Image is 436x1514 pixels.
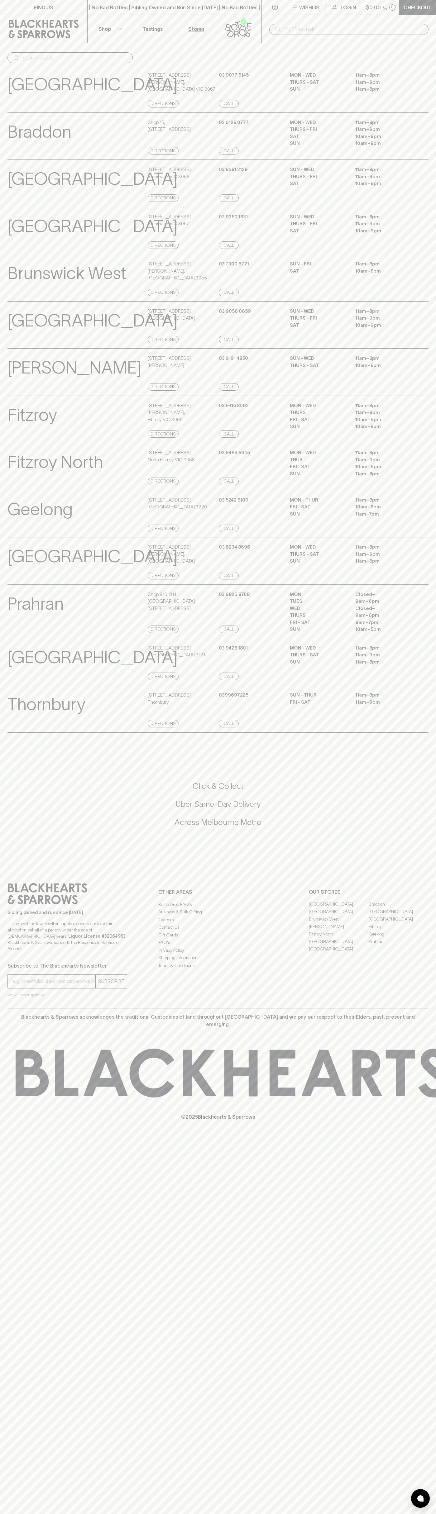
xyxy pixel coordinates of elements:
a: Stores [175,15,218,43]
p: Checkout [404,4,432,11]
p: Shop [98,25,111,33]
p: 03 9428 1801 [219,645,248,652]
p: Braddon [7,119,71,145]
a: [GEOGRAPHIC_DATA] [369,916,429,923]
a: Bottle Drop FAQ's [158,901,278,908]
a: Call [219,289,239,296]
h5: Uber Same-Day Delivery [7,799,429,809]
a: Directions [148,289,179,296]
p: 11am – 9pm [355,456,411,464]
a: Privacy Policy [158,946,278,954]
p: 10am – 8pm [355,423,411,430]
p: 03 9381 2129 [219,166,248,173]
p: 11am – 8pm [355,402,411,409]
p: THURS - FRI [290,220,346,227]
p: TUES [290,598,346,605]
p: 10am – 9pm [355,133,411,140]
p: OTHER AREAS [158,888,278,896]
p: 11am – 8pm [355,86,411,93]
p: 03 9415 8092 [219,402,249,409]
a: Call [219,673,239,680]
a: Fitzroy [369,923,429,931]
p: 11am – 9pm [355,551,411,558]
a: Call [219,100,239,107]
p: SUN - WED [290,166,346,173]
p: SAT [290,322,346,329]
a: Call [219,241,239,249]
img: bubble-icon [417,1495,424,1502]
p: Blackhearts & Sparrows acknowledges the traditional Custodians of land throughout [GEOGRAPHIC_DAT... [12,1013,424,1028]
p: 11am – 9pm [355,220,411,227]
a: Braddon [369,901,429,908]
p: MON - WED [290,449,346,456]
p: SUN - WED [290,355,346,362]
a: Business & Bulk Gifting [158,908,278,916]
p: 03 9191 4850 [219,355,248,362]
p: [STREET_ADDRESS] , Thornbury [148,692,192,706]
p: Wishlist [299,4,323,11]
p: 11am – 8pm [355,119,411,126]
p: 11am – 8pm [355,260,411,268]
p: Sun - Thur [290,692,346,699]
a: [GEOGRAPHIC_DATA] [309,938,369,945]
p: THURS - FRI [290,126,346,133]
a: Directions [148,673,179,680]
p: Prahran [7,591,64,617]
p: Shop 15 , [STREET_ADDRESS] [148,119,191,133]
p: [GEOGRAPHIC_DATA] [7,213,178,239]
p: 11am – 8pm [355,308,411,315]
p: [STREET_ADDRESS] , [GEOGRAPHIC_DATA] 3121 [148,645,205,659]
p: [STREET_ADDRESS][PERSON_NAME] , Fitzroy VIC 3065 [148,402,217,423]
p: Fri - Sat [290,699,346,706]
p: MON - WED [290,645,346,652]
p: [GEOGRAPHIC_DATA] [7,645,178,670]
p: THURS [290,409,346,416]
p: 11am – 9pm [355,126,411,133]
p: 10am – 8pm [355,362,411,369]
a: [PERSON_NAME] [309,923,369,931]
p: Thornbury [7,692,85,717]
p: [STREET_ADDRESS] , [GEOGRAPHIC_DATA] 3220 [148,497,207,511]
p: 11am – 9pm [355,699,411,706]
a: Directions [148,100,179,107]
a: Call [219,336,239,343]
strong: Liquor License #32064953 [68,934,126,939]
a: Call [219,525,239,532]
h5: Across Melbourne Metro [7,817,429,827]
p: SAT [290,268,346,275]
p: SAT [290,133,346,140]
p: 03 7300 6721 [219,260,249,268]
p: [STREET_ADDRESS] , [GEOGRAPHIC_DATA] [148,308,195,322]
p: Closed – [355,591,411,598]
a: Fitzroy North [309,931,369,938]
p: 10am – 8pm [355,268,411,275]
p: 10am – 9pm [355,322,411,329]
p: SUN [290,140,346,147]
p: 9am – 6pm [355,598,411,605]
a: Prahran [369,938,429,945]
p: Stores [188,25,204,33]
p: SUN - WED [290,213,346,221]
p: SAT [290,180,346,187]
p: It is against the law to sell or supply alcohol to, or to obtain alcohol on behalf of a person un... [7,921,127,952]
p: 03 9826 8768 [219,591,250,598]
p: [GEOGRAPHIC_DATA] [7,72,178,98]
p: 11am – 9pm [355,651,411,659]
p: 10am – 9pm [355,227,411,235]
p: 11am – 8pm [355,355,411,362]
a: Careers [158,916,278,923]
a: Directions [148,572,179,579]
a: Directions [148,147,179,155]
p: THURS - FRI [290,173,346,180]
p: THURS [290,612,346,619]
a: Directions [148,194,179,202]
a: Call [219,194,239,202]
p: [PERSON_NAME] [7,355,141,381]
p: 10am – 8pm [355,140,411,147]
p: [STREET_ADDRESS][PERSON_NAME] , [GEOGRAPHIC_DATA] VIC 3067 [148,72,217,93]
p: THURS - SAT [290,651,346,659]
p: 11am – 8pm [355,645,411,652]
p: FRI - SAT [290,416,346,423]
p: 11am – 8pm [355,213,411,221]
p: OUR STORES [309,888,429,896]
